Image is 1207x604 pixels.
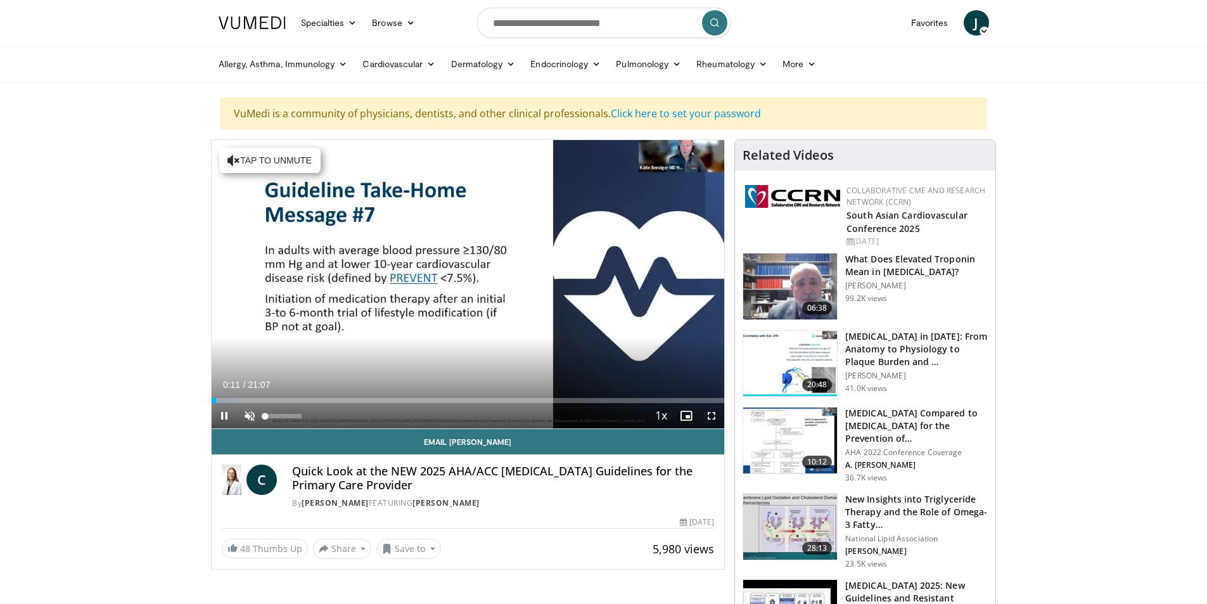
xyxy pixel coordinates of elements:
[246,465,277,495] a: C
[292,465,714,492] h4: Quick Look at the NEW 2025 AHA/ACC [MEDICAL_DATA] Guidelines for the Primary Care Provider
[743,493,988,569] a: 28:13 New Insights into Triglyceride Therapy and the Role of Omega-3 Fatty… National Lipid Associ...
[680,517,714,528] div: [DATE]
[523,51,608,77] a: Endocrinology
[212,140,725,429] video-js: Video Player
[292,498,714,509] div: By FEATURING
[845,493,988,531] h3: New Insights into Triglyceride Therapy and the Role of Omega-3 Fatty…
[219,148,321,173] button: Tap to unmute
[743,407,988,483] a: 10:12 [MEDICAL_DATA] Compared to [MEDICAL_DATA] for the Prevention of… AHA 2022 Conference Covera...
[845,371,988,381] p: [PERSON_NAME]
[743,408,837,473] img: 7c0f9b53-1609-4588-8498-7cac8464d722.150x105_q85_crop-smart_upscale.jpg
[222,539,308,558] a: 48 Thumbs Up
[845,253,988,278] h3: What Does Elevated Troponin Mean in [MEDICAL_DATA]?
[364,10,423,35] a: Browse
[212,398,725,403] div: Progress Bar
[845,460,988,470] p: A. [PERSON_NAME]
[223,380,240,390] span: 0:11
[845,407,988,445] h3: [MEDICAL_DATA] Compared to [MEDICAL_DATA] for the Prevention of…
[248,380,270,390] span: 21:07
[477,8,731,38] input: Search topics, interventions
[611,106,761,120] a: Click here to set your password
[211,51,355,77] a: Allergy, Asthma, Immunology
[845,293,887,304] p: 99.2K views
[444,51,523,77] a: Dermatology
[689,51,775,77] a: Rheumatology
[802,456,833,468] span: 10:12
[745,185,840,208] img: a04ee3ba-8487-4636-b0fb-5e8d268f3737.png.150x105_q85_autocrop_double_scale_upscale_version-0.2.png
[212,429,725,454] a: Email [PERSON_NAME]
[845,473,887,483] p: 36.7K views
[743,253,988,320] a: 06:38 What Does Elevated Troponin Mean in [MEDICAL_DATA]? [PERSON_NAME] 99.2K views
[240,543,250,555] span: 48
[653,541,714,556] span: 5,980 views
[219,16,286,29] img: VuMedi Logo
[845,447,988,458] p: AHA 2022 Conference Coverage
[845,330,988,368] h3: [MEDICAL_DATA] in [DATE]: From Anatomy to Physiology to Plaque Burden and …
[699,403,724,428] button: Fullscreen
[904,10,956,35] a: Favorites
[846,236,985,247] div: [DATE]
[212,403,237,428] button: Pause
[608,51,689,77] a: Pulmonology
[243,380,246,390] span: /
[845,534,988,544] p: National Lipid Association
[743,254,837,319] img: 98daf78a-1d22-4ebe-927e-10afe95ffd94.150x105_q85_crop-smart_upscale.jpg
[376,539,441,559] button: Save to
[802,378,833,391] span: 20:48
[293,10,365,35] a: Specialties
[743,148,834,163] h4: Related Videos
[412,498,480,508] a: [PERSON_NAME]
[846,185,985,207] a: Collaborative CME and Research Network (CCRN)
[265,414,302,418] div: Volume Level
[743,494,837,560] img: 45ea033d-f728-4586-a1ce-38957b05c09e.150x105_q85_crop-smart_upscale.jpg
[648,403,674,428] button: Playback Rate
[845,281,988,291] p: [PERSON_NAME]
[220,98,987,129] div: VuMedi is a community of physicians, dentists, and other clinical professionals.
[846,209,968,235] a: South Asian Cardiovascular Conference 2025
[355,51,443,77] a: Cardiovascular
[743,331,837,397] img: 823da73b-7a00-425d-bb7f-45c8b03b10c3.150x105_q85_crop-smart_upscale.jpg
[964,10,989,35] a: J
[302,498,369,508] a: [PERSON_NAME]
[775,51,824,77] a: More
[845,559,887,569] p: 23.5K views
[802,542,833,555] span: 28:13
[237,403,262,428] button: Unmute
[222,465,242,495] img: Dr. Catherine P. Benziger
[845,546,988,556] p: [PERSON_NAME]
[313,539,372,559] button: Share
[845,383,887,394] p: 41.0K views
[743,330,988,397] a: 20:48 [MEDICAL_DATA] in [DATE]: From Anatomy to Physiology to Plaque Burden and … [PERSON_NAME] 4...
[802,302,833,314] span: 06:38
[674,403,699,428] button: Enable picture-in-picture mode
